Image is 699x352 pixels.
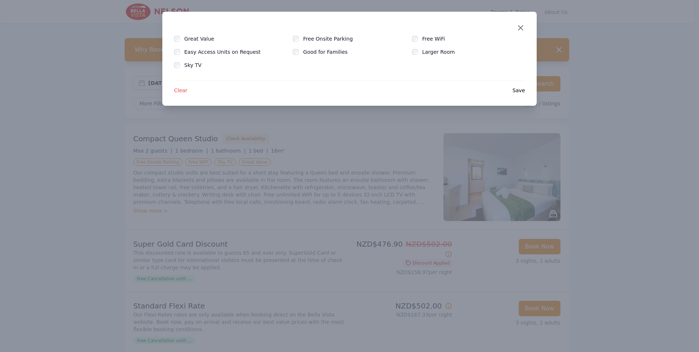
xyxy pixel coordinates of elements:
span: Clear [174,87,188,94]
label: Sky TV [184,61,210,69]
label: Free Onsite Parking [303,35,362,42]
label: Good for Families [303,48,356,56]
span: Save [513,87,525,94]
label: Free WiFi [422,35,454,42]
label: Larger Room [422,48,464,56]
label: Easy Access Units on Request [184,48,269,56]
label: Great Value [184,35,223,42]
